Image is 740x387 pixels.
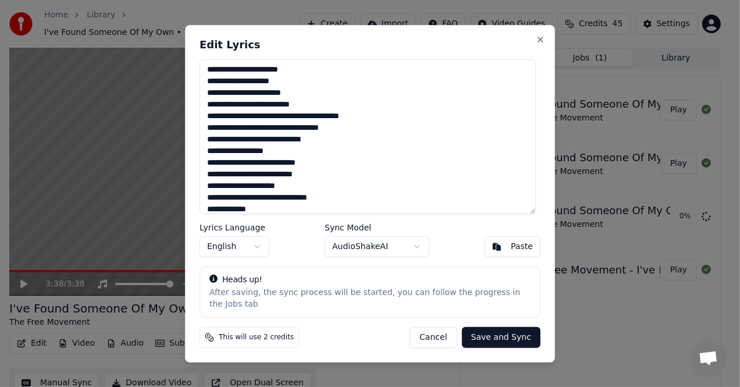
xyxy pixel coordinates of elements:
button: Cancel [410,327,457,348]
div: Heads up! [209,274,531,286]
button: Paste [485,236,540,257]
button: Save and Sync [462,327,540,348]
div: Paste [511,241,533,253]
span: This will use 2 credits [219,333,294,342]
div: After saving, the sync process will be started, you can follow the progress in the Jobs tab [209,287,531,310]
label: Sync Model [325,223,429,232]
label: Lyrics Language [200,223,269,232]
h2: Edit Lyrics [200,39,540,49]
